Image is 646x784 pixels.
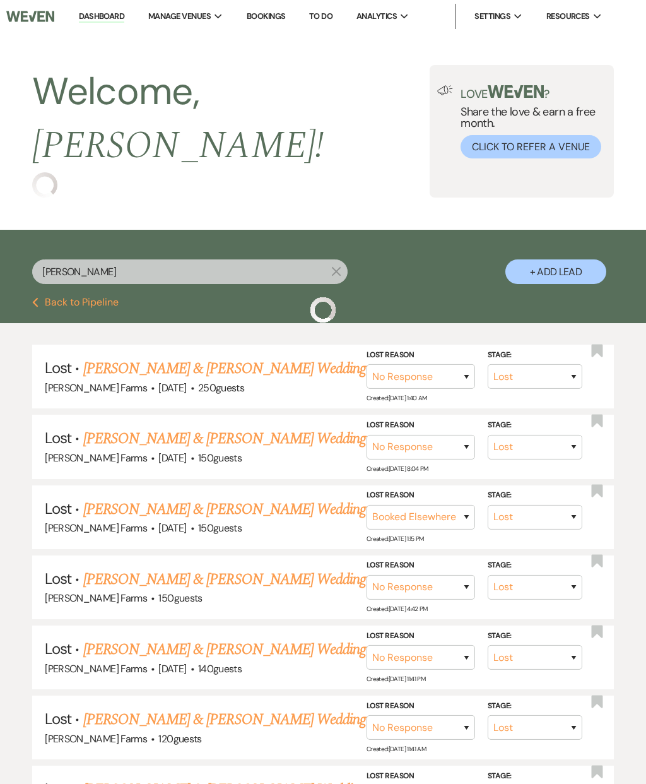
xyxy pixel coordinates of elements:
[158,451,186,465] span: [DATE]
[367,559,475,573] label: Lost Reason
[158,521,186,535] span: [DATE]
[198,451,242,465] span: 150 guests
[83,568,366,591] a: [PERSON_NAME] & [PERSON_NAME] Wedding
[198,381,244,395] span: 250 guests
[45,381,147,395] span: [PERSON_NAME] Farms
[45,499,71,518] span: Lost
[367,465,428,473] span: Created: [DATE] 8:04 PM
[83,357,366,380] a: [PERSON_NAME] & [PERSON_NAME] Wedding
[148,10,211,23] span: Manage Venues
[453,85,606,158] div: Share the love & earn a free month.
[79,11,124,23] a: Dashboard
[45,591,147,605] span: [PERSON_NAME] Farms
[367,394,427,402] span: Created: [DATE] 1:40 AM
[356,10,397,23] span: Analytics
[45,662,147,675] span: [PERSON_NAME] Farms
[437,85,453,95] img: loud-speaker-illustration.svg
[45,569,71,588] span: Lost
[158,732,201,745] span: 120 guests
[32,172,57,198] img: loading spinner
[83,498,366,521] a: [PERSON_NAME] & [PERSON_NAME] Wedding
[45,732,147,745] span: [PERSON_NAME] Farms
[45,639,71,658] span: Lost
[367,745,426,753] span: Created: [DATE] 11:41 AM
[488,699,582,713] label: Stage:
[488,489,582,502] label: Stage:
[83,708,366,731] a: [PERSON_NAME] & [PERSON_NAME] Wedding
[488,419,582,432] label: Stage:
[367,629,475,643] label: Lost Reason
[45,521,147,535] span: [PERSON_NAME] Farms
[198,521,242,535] span: 150 guests
[6,3,54,30] img: Weven Logo
[247,11,286,21] a: Bookings
[45,358,71,377] span: Lost
[45,451,147,465] span: [PERSON_NAME] Farms
[474,10,510,23] span: Settings
[367,699,475,713] label: Lost Reason
[45,709,71,728] span: Lost
[32,117,324,175] span: [PERSON_NAME] !
[32,259,348,284] input: Search by name, event date, email address or phone number
[32,65,430,172] h2: Welcome,
[158,591,202,605] span: 150 guests
[367,605,428,613] span: Created: [DATE] 4:42 PM
[198,662,242,675] span: 140 guests
[488,629,582,643] label: Stage:
[488,85,544,98] img: weven-logo-green.svg
[505,259,606,284] button: + Add Lead
[367,675,425,683] span: Created: [DATE] 11:41 PM
[367,535,424,543] span: Created: [DATE] 1:15 PM
[32,297,119,307] button: Back to Pipeline
[158,662,186,675] span: [DATE]
[461,85,606,100] p: Love ?
[488,348,582,362] label: Stage:
[488,769,582,783] label: Stage:
[309,11,332,21] a: To Do
[461,135,601,158] button: Click to Refer a Venue
[83,427,366,450] a: [PERSON_NAME] & [PERSON_NAME] Wedding
[367,419,475,432] label: Lost Reason
[83,638,366,661] a: [PERSON_NAME] & [PERSON_NAME] Wedding
[367,489,475,502] label: Lost Reason
[488,559,582,573] label: Stage:
[367,348,475,362] label: Lost Reason
[158,381,186,395] span: [DATE]
[367,769,475,783] label: Lost Reason
[310,297,336,323] img: loading spinner
[45,428,71,448] span: Lost
[546,10,590,23] span: Resources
